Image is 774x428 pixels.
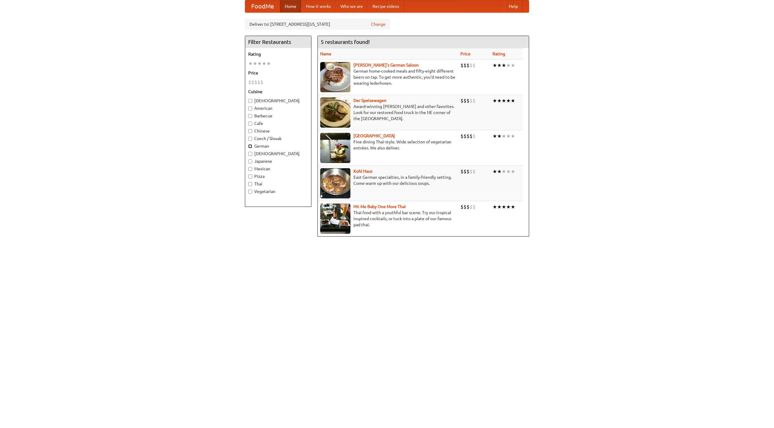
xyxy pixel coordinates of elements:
li: $ [463,204,467,210]
li: ★ [506,97,511,104]
li: $ [467,204,470,210]
a: How it works [301,0,336,12]
p: East German specialties, in a family-friendly setting. Come warm up with our delicious soups. [320,174,456,186]
li: $ [460,133,463,139]
li: $ [470,62,473,69]
input: Cafe [248,122,252,126]
a: FoodMe [245,0,280,12]
li: $ [467,97,470,104]
h4: Filter Restaurants [245,36,311,48]
a: Der Speisewagen [353,98,386,103]
a: Help [504,0,523,12]
li: ★ [497,168,502,175]
li: $ [470,204,473,210]
a: Change [371,21,385,27]
li: ★ [511,133,515,139]
label: Vegetarian [248,188,308,194]
li: $ [473,168,476,175]
li: ★ [493,62,497,69]
li: $ [257,79,260,86]
li: ★ [497,97,502,104]
li: $ [470,168,473,175]
input: American [248,106,252,110]
label: Japanese [248,158,308,164]
img: esthers.jpg [320,62,350,92]
li: ★ [257,60,262,67]
label: American [248,105,308,111]
input: Barbecue [248,114,252,118]
li: ★ [493,204,497,210]
li: ★ [506,62,511,69]
img: kohlhaus.jpg [320,168,350,198]
li: $ [463,62,467,69]
a: [GEOGRAPHIC_DATA] [353,133,395,138]
label: German [248,143,308,149]
input: German [248,144,252,148]
li: ★ [266,60,271,67]
ng-pluralize: 5 restaurants found! [321,39,370,45]
h5: Cuisine [248,89,308,95]
li: $ [473,97,476,104]
input: Thai [248,182,252,186]
img: satay.jpg [320,133,350,163]
li: $ [463,97,467,104]
label: Cafe [248,120,308,126]
li: $ [248,79,251,86]
li: $ [463,168,467,175]
input: [DEMOGRAPHIC_DATA] [248,152,252,156]
li: $ [251,79,254,86]
li: $ [467,168,470,175]
li: $ [463,133,467,139]
li: $ [460,204,463,210]
h5: Rating [248,51,308,57]
img: speisewagen.jpg [320,97,350,128]
a: Rating [493,51,505,56]
a: [PERSON_NAME]'s German Saloon [353,63,419,67]
input: Vegetarian [248,190,252,194]
a: Recipe videos [368,0,404,12]
label: Mexican [248,166,308,172]
div: Deliver to: [STREET_ADDRESS][US_STATE] [245,19,390,30]
li: $ [467,62,470,69]
li: ★ [511,204,515,210]
a: Name [320,51,331,56]
li: $ [470,97,473,104]
p: Thai food with a youthful bar scene. Try our tropical inspired cocktails, or tuck into a plate of... [320,210,456,228]
a: Home [280,0,301,12]
li: $ [470,133,473,139]
li: $ [260,79,263,86]
li: ★ [502,97,506,104]
input: Chinese [248,129,252,133]
a: Price [460,51,470,56]
p: Award-winning [PERSON_NAME] and other favorites. Look for our restored food truck in the NE corne... [320,103,456,122]
li: ★ [511,168,515,175]
li: $ [473,62,476,69]
a: Hit Me Baby One More Thai [353,204,406,209]
li: $ [460,97,463,104]
li: $ [467,133,470,139]
li: $ [254,79,257,86]
label: Barbecue [248,113,308,119]
li: ★ [506,168,511,175]
input: Mexican [248,167,252,171]
p: German home-cooked meals and fifty-eight different beers on tap. To get more authentic, you'd nee... [320,68,456,86]
li: ★ [253,60,257,67]
input: Japanese [248,159,252,163]
a: Who we are [336,0,368,12]
li: $ [460,62,463,69]
label: Pizza [248,173,308,179]
li: ★ [506,133,511,139]
li: ★ [502,204,506,210]
li: ★ [497,133,502,139]
p: Fine dining Thai-style. Wide selection of vegetarian entrées. We also deliver. [320,139,456,151]
li: ★ [262,60,266,67]
img: babythai.jpg [320,204,350,234]
li: ★ [511,62,515,69]
li: ★ [506,204,511,210]
li: ★ [493,133,497,139]
li: $ [473,204,476,210]
input: Pizza [248,175,252,178]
